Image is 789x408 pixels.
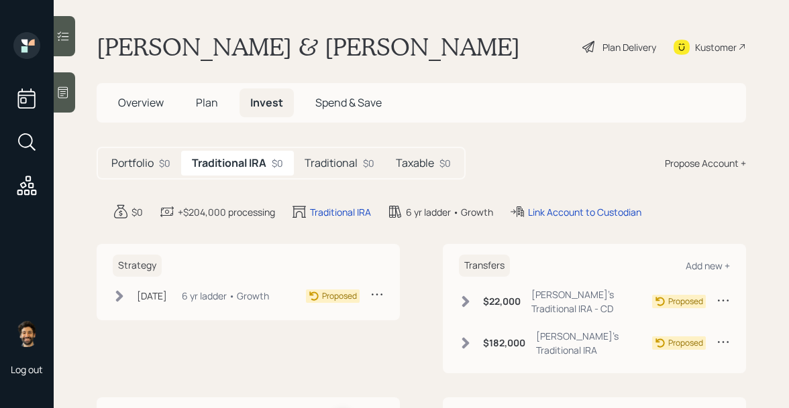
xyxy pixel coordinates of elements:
h5: Traditional [305,157,358,169]
h6: $182,000 [483,338,525,349]
h1: [PERSON_NAME] & [PERSON_NAME] [97,32,520,62]
h6: $22,000 [483,296,521,308]
div: 6 yr ladder • Growth [182,289,269,303]
div: Log out [11,363,43,376]
div: [PERSON_NAME]'s Traditional IRA - CD [531,287,652,316]
span: Overview [118,95,164,110]
h5: Traditional IRA [192,157,266,169]
div: Add new + [686,259,730,272]
h5: Portfolio [111,157,154,169]
div: $0 [439,156,451,170]
div: Link Account to Custodian [528,205,641,219]
div: Proposed [322,290,357,302]
span: Invest [250,95,283,110]
div: [DATE] [137,289,167,303]
div: +$204,000 processing [178,205,275,219]
div: $0 [159,156,170,170]
h5: Taxable [396,157,434,169]
div: Proposed [668,337,703,349]
div: Plan Delivery [602,40,656,54]
div: $0 [272,156,283,170]
div: Kustomer [695,40,737,54]
div: [PERSON_NAME]'s Traditional IRA [536,329,652,357]
div: Propose Account + [665,156,746,170]
img: eric-schwartz-headshot.png [13,320,40,347]
h6: Strategy [113,255,162,277]
div: Proposed [668,295,703,308]
div: 6 yr ladder • Growth [406,205,493,219]
div: Traditional IRA [310,205,371,219]
div: $0 [131,205,143,219]
div: $0 [363,156,374,170]
h6: Transfers [459,255,510,277]
span: Spend & Save [315,95,382,110]
span: Plan [196,95,218,110]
